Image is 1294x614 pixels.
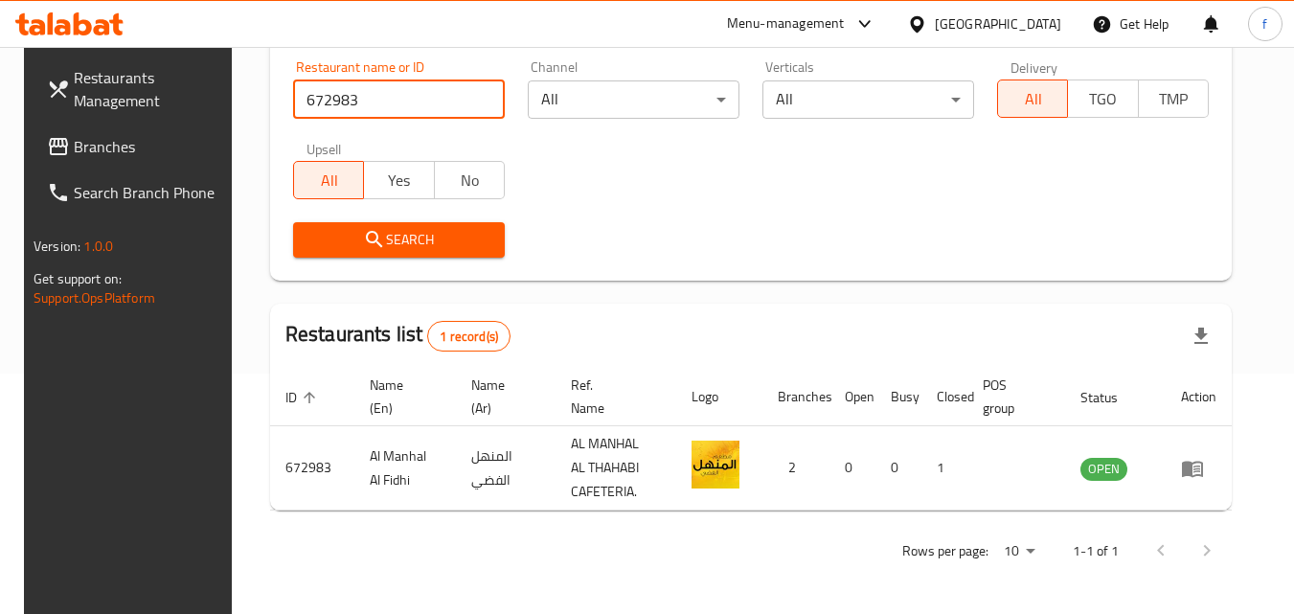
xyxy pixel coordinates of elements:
img: Al Manhal Al Fidhi [692,441,739,489]
span: Ref. Name [571,374,653,420]
button: TGO [1067,80,1138,118]
a: Support.OpsPlatform [34,285,155,310]
a: Branches [32,124,240,170]
button: All [997,80,1068,118]
td: Al Manhal Al Fidhi [354,426,456,511]
td: المنهل الفضي [456,426,556,511]
th: Busy [875,368,921,426]
th: Closed [921,368,967,426]
button: All [293,161,364,199]
div: Menu [1181,457,1216,480]
button: Yes [363,161,434,199]
table: enhanced table [270,368,1232,511]
span: No [443,167,497,194]
div: Export file [1178,313,1224,359]
td: 1 [921,426,967,511]
label: Delivery [1010,60,1058,74]
td: 2 [762,426,829,511]
span: f [1262,13,1267,34]
a: Search Branch Phone [32,170,240,216]
th: Open [829,368,875,426]
p: 1-1 of 1 [1073,539,1119,563]
span: All [302,167,356,194]
span: Search [308,228,489,252]
span: Name (Ar) [471,374,533,420]
span: Search Branch Phone [74,181,225,204]
span: Yes [372,167,426,194]
th: Branches [762,368,829,426]
span: 1.0.0 [83,234,113,259]
span: Name (En) [370,374,433,420]
span: Restaurants Management [74,66,225,112]
div: All [528,80,739,119]
input: Search for restaurant name or ID.. [293,80,505,119]
a: Restaurants Management [32,55,240,124]
label: Upsell [306,142,342,155]
th: Action [1166,368,1232,426]
span: TMP [1146,85,1201,113]
span: ID [285,386,322,409]
button: Search [293,222,505,258]
td: AL MANHAL AL THAHABI CAFETERIA. [556,426,676,511]
span: Status [1080,386,1143,409]
span: POS group [983,374,1042,420]
div: OPEN [1080,458,1127,481]
td: 0 [875,426,921,511]
span: 1 record(s) [428,328,510,346]
th: Logo [676,368,762,426]
span: Branches [74,135,225,158]
span: Get support on: [34,266,122,291]
div: All [762,80,974,119]
span: All [1006,85,1060,113]
div: Menu-management [727,12,845,35]
span: Version: [34,234,80,259]
div: Rows per page: [996,537,1042,566]
td: 0 [829,426,875,511]
div: [GEOGRAPHIC_DATA] [935,13,1061,34]
p: Rows per page: [902,539,988,563]
span: TGO [1076,85,1130,113]
h2: Restaurants list [285,320,511,352]
td: 672983 [270,426,354,511]
span: OPEN [1080,458,1127,480]
button: No [434,161,505,199]
button: TMP [1138,80,1209,118]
